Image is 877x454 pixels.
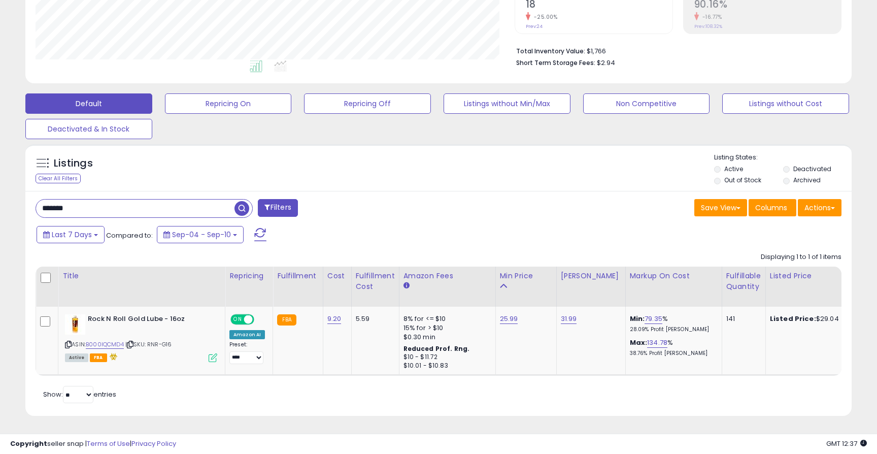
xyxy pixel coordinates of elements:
[304,93,431,114] button: Repricing Off
[125,340,172,348] span: | SKU: RNR-G16
[726,271,761,292] div: Fulfillable Quantity
[10,439,47,448] strong: Copyright
[327,271,347,281] div: Cost
[65,314,85,335] img: 31j+vy84fDL._SL40_.jpg
[530,13,558,21] small: -25.00%
[52,230,92,240] span: Last 7 Days
[793,176,821,184] label: Archived
[106,231,153,240] span: Compared to:
[761,252,841,262] div: Displaying 1 to 1 of 1 items
[444,93,570,114] button: Listings without Min/Max
[516,44,834,56] li: $1,766
[43,390,116,399] span: Show: entries
[561,314,577,324] a: 31.99
[229,341,265,364] div: Preset:
[36,174,81,183] div: Clear All Filters
[630,326,714,333] p: 28.09% Profit [PERSON_NAME]
[37,226,105,243] button: Last 7 Days
[699,13,722,21] small: -16.77%
[131,439,176,448] a: Privacy Policy
[714,153,851,163] p: Listing States:
[630,350,714,357] p: 38.76% Profit [PERSON_NAME]
[500,314,518,324] a: 25.99
[726,314,758,323] div: 141
[229,330,265,339] div: Amazon AI
[25,119,152,139] button: Deactivated & In Stock
[770,314,854,323] div: $29.04
[172,230,231,240] span: Sep-04 - Sep-10
[107,353,118,360] i: hazardous material
[253,315,269,324] span: OFF
[356,271,395,292] div: Fulfillment Cost
[10,439,176,449] div: seller snap | |
[793,165,831,173] label: Deactivated
[826,439,867,448] span: 2025-09-18 12:37 GMT
[54,156,93,171] h5: Listings
[770,314,816,323] b: Listed Price:
[403,323,488,333] div: 15% for > $10
[724,165,743,173] label: Active
[694,23,722,29] small: Prev: 108.32%
[516,58,595,67] b: Short Term Storage Fees:
[231,315,244,324] span: ON
[630,314,714,333] div: %
[229,271,268,281] div: Repricing
[25,93,152,114] button: Default
[749,199,796,216] button: Columns
[65,314,217,361] div: ASIN:
[277,314,296,326] small: FBA
[62,271,221,281] div: Title
[645,314,662,324] a: 79.35
[516,47,585,55] b: Total Inventory Value:
[258,199,297,217] button: Filters
[403,353,488,362] div: $10 - $11.72
[722,93,849,114] button: Listings without Cost
[403,344,470,353] b: Reduced Prof. Rng.
[561,271,621,281] div: [PERSON_NAME]
[597,58,615,68] span: $2.94
[165,93,292,114] button: Repricing On
[647,338,667,348] a: 134.78
[157,226,244,243] button: Sep-04 - Sep-10
[770,271,858,281] div: Listed Price
[87,439,130,448] a: Terms of Use
[403,281,410,290] small: Amazon Fees.
[356,314,391,323] div: 5.59
[327,314,342,324] a: 9.20
[403,333,488,342] div: $0.30 min
[583,93,710,114] button: Non Competitive
[630,338,648,347] b: Max:
[86,340,124,349] a: B000IQCMD4
[798,199,841,216] button: Actions
[724,176,761,184] label: Out of Stock
[526,23,543,29] small: Prev: 24
[500,271,552,281] div: Min Price
[630,314,645,323] b: Min:
[694,199,747,216] button: Save View
[90,353,107,362] span: FBA
[625,267,722,307] th: The percentage added to the cost of goods (COGS) that forms the calculator for Min & Max prices.
[277,271,318,281] div: Fulfillment
[755,203,787,213] span: Columns
[88,314,211,327] b: Rock N Roll Gold Lube - 16oz
[403,314,488,323] div: 8% for <= $10
[630,338,714,357] div: %
[403,271,491,281] div: Amazon Fees
[630,271,718,281] div: Markup on Cost
[65,353,88,362] span: All listings currently available for purchase on Amazon
[403,362,488,370] div: $10.01 - $10.83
